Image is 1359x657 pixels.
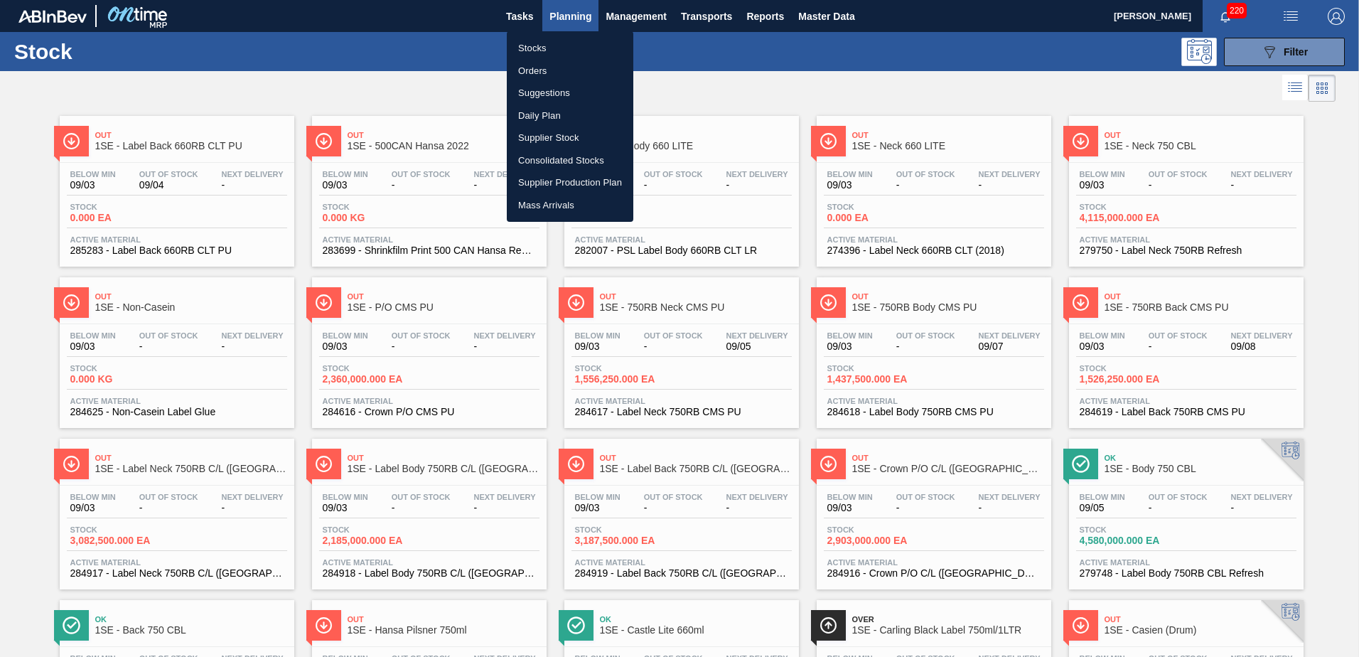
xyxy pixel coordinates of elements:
[507,105,633,127] a: Daily Plan
[507,82,633,105] a: Suggestions
[507,127,633,149] a: Supplier Stock
[507,171,633,194] a: Supplier Production Plan
[507,149,633,172] a: Consolidated Stocks
[507,37,633,60] a: Stocks
[507,194,633,217] a: Mass Arrivals
[507,60,633,82] a: Orders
